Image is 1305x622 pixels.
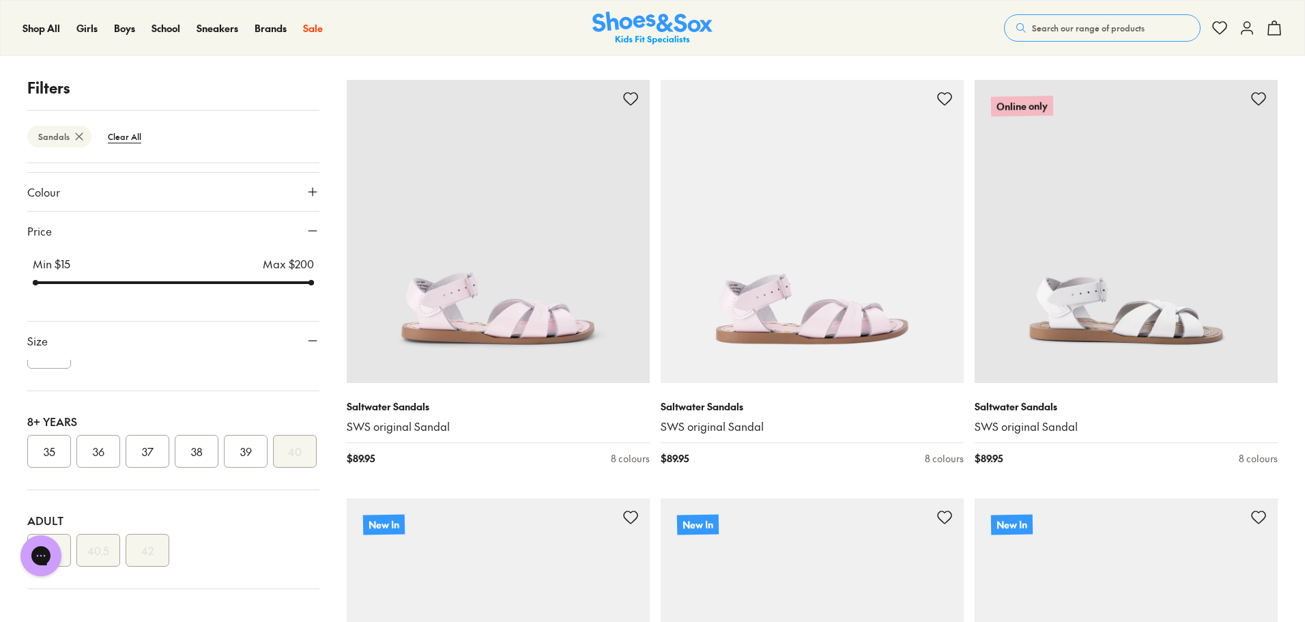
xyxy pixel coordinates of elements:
[975,419,1278,434] a: SWS original Sandal
[197,21,238,36] a: Sneakers
[975,451,1003,466] span: $ 89.95
[363,514,405,535] p: New In
[303,21,323,36] a: Sale
[14,531,68,581] iframe: Gorgias live chat messenger
[27,512,319,528] div: Adult
[991,96,1053,117] p: Online only
[592,12,713,45] img: SNS_Logo_Responsive.svg
[347,419,650,434] a: SWS original Sandal
[224,435,268,468] button: 39
[273,435,317,468] button: 40
[991,514,1033,535] p: New In
[27,223,52,239] span: Price
[126,435,169,468] button: 37
[1239,451,1278,466] div: 8 colours
[255,21,287,36] a: Brands
[27,184,60,200] span: Colour
[97,124,152,149] btn: Clear All
[175,435,218,468] button: 38
[27,173,319,211] button: Colour
[347,399,650,414] p: Saltwater Sandals
[975,399,1278,414] p: Saltwater Sandals
[1004,14,1201,42] button: Search our range of products
[263,255,314,272] p: Max $ 200
[27,333,48,349] span: Size
[76,21,98,36] a: Girls
[27,435,71,468] button: 35
[661,419,964,434] a: SWS original Sandal
[23,21,60,36] a: Shop All
[27,322,319,360] button: Size
[925,451,964,466] div: 8 colours
[27,76,319,99] p: Filters
[975,80,1278,383] a: Online only
[661,399,964,414] p: Saltwater Sandals
[114,21,135,36] a: Boys
[1032,22,1145,34] span: Search our range of products
[592,12,713,45] a: Shoes & Sox
[611,451,650,466] div: 8 colours
[677,514,719,535] p: New In
[76,435,120,468] button: 36
[27,126,91,147] btn: Sandals
[76,534,120,567] button: 40.5
[126,534,169,567] button: 42
[27,212,319,250] button: Price
[27,413,319,429] div: 8+ Years
[152,21,180,36] a: School
[33,255,70,272] p: Min $ 15
[347,451,375,466] span: $ 89.95
[661,451,689,466] span: $ 89.95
